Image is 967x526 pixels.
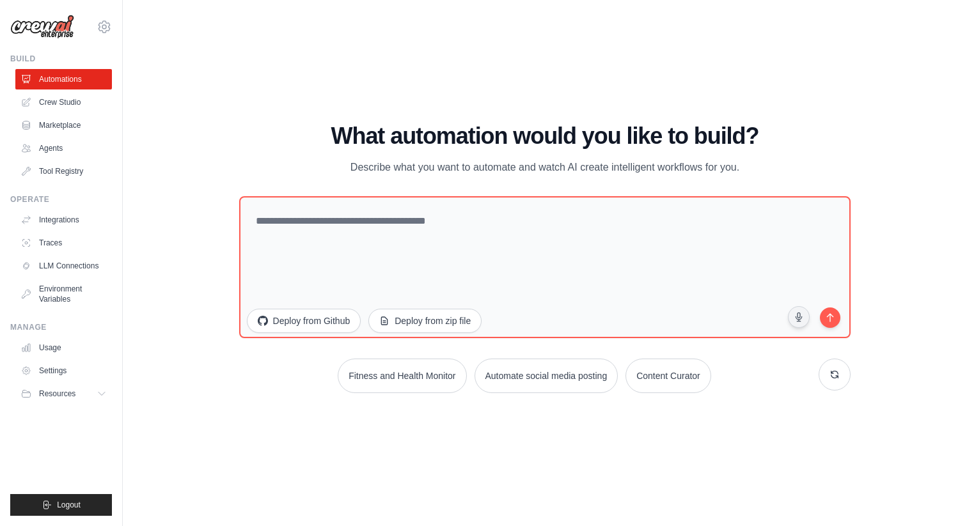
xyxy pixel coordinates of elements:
button: Fitness and Health Monitor [338,359,466,393]
a: Tool Registry [15,161,112,182]
a: LLM Connections [15,256,112,276]
a: Traces [15,233,112,253]
a: Automations [15,69,112,89]
div: Build [10,54,112,64]
h1: What automation would you like to build? [239,123,851,149]
a: Crew Studio [15,92,112,112]
p: Describe what you want to automate and watch AI create intelligent workflows for you. [330,159,760,176]
button: Content Curator [625,359,711,393]
a: Marketplace [15,115,112,135]
button: Automate social media posting [475,359,618,393]
a: Environment Variables [15,279,112,309]
a: Settings [15,360,112,381]
a: Agents [15,138,112,159]
button: Deploy from Github [247,309,361,333]
a: Integrations [15,210,112,230]
img: Logo [10,15,74,39]
a: Usage [15,337,112,358]
button: Logout [10,494,112,516]
div: Operate [10,194,112,205]
span: Resources [39,389,75,399]
span: Logout [57,500,81,510]
button: Resources [15,383,112,404]
button: Deploy from zip file [368,309,482,333]
div: Manage [10,322,112,332]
